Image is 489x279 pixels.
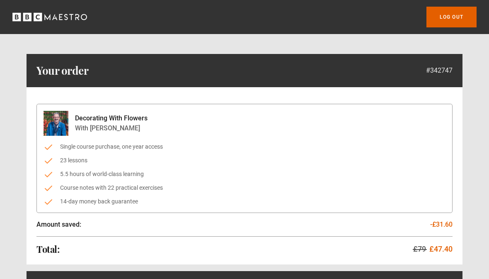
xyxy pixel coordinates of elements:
li: 23 lessons [44,156,445,165]
p: -£31.60 [430,220,453,230]
svg: BBC Maestro [12,11,87,23]
p: £79 [413,243,426,255]
p: Decorating With Flowers [75,113,148,123]
p: #342747 [426,66,453,76]
p: With [PERSON_NAME] [75,123,148,133]
p: £47.40 [429,243,453,255]
li: Single course purchase, one year access [44,142,445,151]
h2: Total: [36,244,59,254]
li: 5.5 hours of world-class learning [44,170,445,179]
li: 14-day money back guarantee [44,197,445,206]
p: Amount saved: [36,220,81,230]
a: Log out [426,7,477,27]
li: Course notes with 22 practical exercises [44,184,445,192]
h1: Your order [36,64,88,77]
